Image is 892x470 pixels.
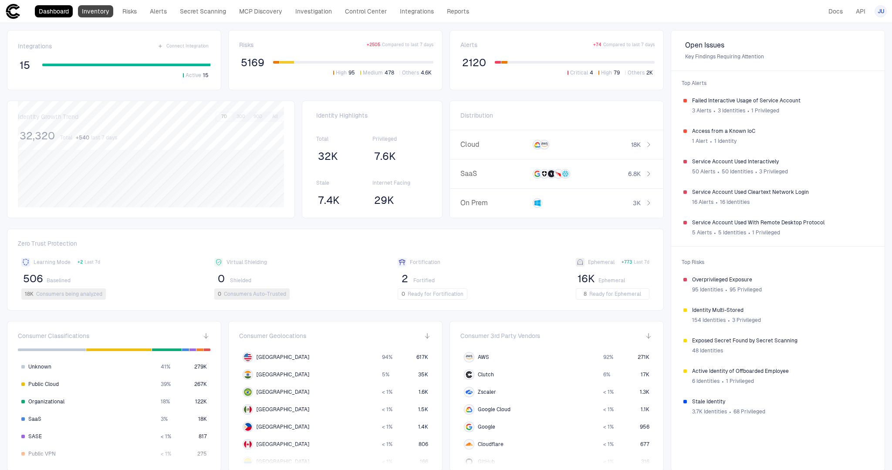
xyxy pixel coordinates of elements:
span: [GEOGRAPHIC_DATA] [257,354,309,361]
button: Active15 [181,71,210,79]
span: Public VPN [28,450,56,457]
span: + 2 [78,259,83,265]
button: Critical4 [566,69,595,77]
span: [GEOGRAPHIC_DATA] [257,371,309,378]
span: 1.5K [418,406,428,413]
span: Alerts [460,41,477,49]
span: 48 Identities [692,347,723,354]
span: Consumer Classifications [18,332,89,340]
span: 617K [416,354,428,361]
button: 0 [214,272,228,286]
span: 50 Alerts [692,168,715,175]
span: Medium [363,69,383,76]
button: 90D [250,113,266,121]
span: SaaS [28,416,41,423]
button: 16K [576,272,597,286]
span: 2 [402,272,408,285]
img: CO [244,458,252,466]
span: AWS [478,354,489,361]
div: GitHub [466,458,473,465]
span: 1.3K [640,389,649,396]
span: 166 [420,458,428,465]
span: 316 [641,458,649,465]
span: 677 [640,441,649,448]
span: < 1 % [161,450,171,457]
span: < 1 % [382,423,392,430]
span: Stale [316,179,372,186]
span: 16K [578,272,595,285]
span: 1 Alert [692,138,708,145]
button: 2 [398,272,412,286]
span: Access from a Known IoC [692,128,872,135]
span: JU [878,8,884,15]
a: Investigation [291,5,336,17]
span: + 2505 [367,42,380,48]
span: 478 [385,69,394,76]
span: [GEOGRAPHIC_DATA] [257,389,309,396]
span: Last 7d [84,259,100,265]
span: 1.6K [419,389,428,396]
span: Top Risks [676,254,879,271]
button: 0Ready for Fortification [398,288,467,300]
button: 7.6K [372,149,398,163]
span: ∙ [710,135,713,148]
span: SASE [28,433,42,440]
span: 1.4K [418,423,428,430]
a: MCP Discovery [235,5,286,17]
span: < 1 % [603,441,614,448]
span: 35K [418,371,428,378]
span: [GEOGRAPHIC_DATA] [257,441,309,448]
span: Organizational [28,398,64,405]
img: US [244,353,252,361]
span: Public Cloud [28,381,59,388]
span: ∙ [755,165,758,178]
span: Learning Mode [34,259,71,266]
a: Docs [824,5,847,17]
span: 3.7K Identities [692,408,727,415]
span: [GEOGRAPHIC_DATA] [257,458,309,465]
span: Shielded [230,277,251,284]
a: Integrations [396,5,438,17]
button: 2120 [460,56,488,70]
a: Reports [443,5,473,17]
span: 92 % [603,354,613,361]
span: Service Account Used With Remote Desktop Protocol [692,219,872,226]
a: Secret Scanning [176,5,230,17]
span: [GEOGRAPHIC_DATA] [257,423,309,430]
img: MX [244,406,252,413]
span: 3K [633,199,641,207]
span: ∙ [717,165,720,178]
span: Integrations [18,42,52,50]
button: 32K [316,149,340,163]
button: 15 [18,58,32,72]
span: 18 % [161,398,170,405]
span: ∙ [747,104,750,117]
span: 5 Identities [718,229,746,236]
span: 1 Identity [714,138,737,145]
span: ∙ [713,104,716,117]
span: Zscaler [478,389,496,396]
span: 32,320 [20,129,55,142]
span: 817 [199,433,207,440]
span: 1.1K [641,406,649,413]
span: last 7 days [91,134,117,141]
span: Ready for Fortification [408,291,463,298]
span: 271K [638,354,649,361]
span: Google Cloud [478,406,510,413]
span: Exposed Secret Found by Secret Scanning [692,337,872,344]
span: 94 % [382,354,392,361]
span: SaaS [460,169,524,178]
span: 5169 [241,56,264,69]
button: All [267,113,283,121]
span: 15 [20,59,30,72]
span: < 1 % [603,389,614,396]
span: ∙ [725,283,728,296]
span: 279K [194,363,207,370]
img: PH [244,423,252,431]
span: + 74 [593,42,601,48]
span: Clutch [478,371,494,378]
span: Consumer 3rd Party Vendors [460,332,540,340]
span: 3 Privileged [732,317,761,324]
span: Distribution [460,112,493,119]
div: Cloudflare [466,441,473,448]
